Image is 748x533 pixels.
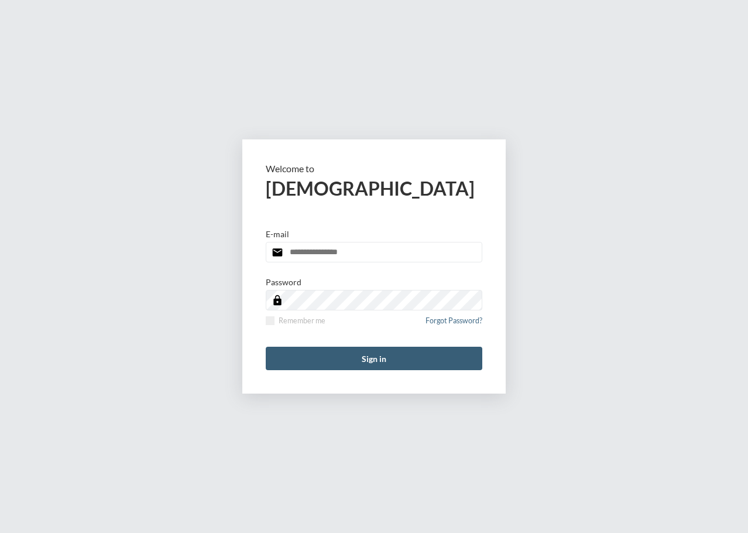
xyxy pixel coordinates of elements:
[426,316,482,332] a: Forgot Password?
[266,277,301,287] p: Password
[266,316,325,325] label: Remember me
[266,177,482,200] h2: [DEMOGRAPHIC_DATA]
[266,347,482,370] button: Sign in
[266,163,482,174] p: Welcome to
[266,229,289,239] p: E-mail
